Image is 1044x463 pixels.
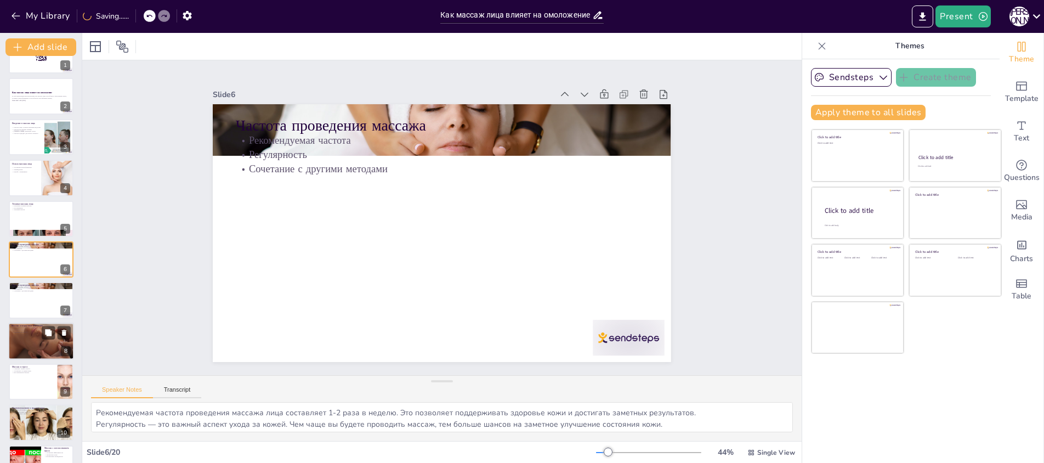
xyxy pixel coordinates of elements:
p: Поглаживание [12,207,70,209]
button: Transcript [153,386,202,398]
button: My Library [8,7,75,25]
p: Кожные заболевания [12,409,70,411]
div: Click to add text [915,257,950,259]
div: 7 [9,282,73,318]
p: [PERSON_NAME] уменьшает стресс [12,131,41,133]
div: https://cdn.sendsteps.com/images/logo/sendsteps_logo_white.pnghttps://cdn.sendsteps.com/images/lo... [9,241,73,278]
p: Точечный массаж [12,208,70,211]
p: Различные техники массажа [12,205,70,207]
div: 44 % [712,447,739,458]
div: Add images, graphics, shapes or video [1000,191,1043,230]
div: Click to add title [825,206,895,216]
p: Рекомендуемая частота [12,245,70,247]
div: 4 [60,183,70,193]
strong: Как массаж лица влияет на омоложение [12,91,52,94]
span: Position [116,40,129,53]
input: Insert title [440,7,592,23]
p: Частота проведения массажа [12,243,70,246]
p: Массаж и стресс [12,365,54,369]
button: Apply theme to all slides [811,105,926,120]
div: 9 [9,364,73,400]
p: Воспалительные процессы [12,410,70,413]
div: 8 [61,346,71,356]
p: Рекомендуемая частота [12,286,70,289]
div: Saving...... [83,11,129,21]
textarea: Рекомендуемая частота проведения массажа лица составляет 1-2 раза в неделю. Это позволяет поддерж... [91,402,793,432]
p: Улучшение тонуса [12,329,71,331]
div: Slide 6 [242,44,577,126]
div: 6 [60,264,70,274]
div: https://cdn.sendsteps.com/images/logo/sendsteps_logo_white.pnghttps://cdn.sendsteps.com/images/lo... [9,78,73,114]
span: Charts [1010,253,1033,265]
p: Консультация с врачом [12,413,70,415]
div: Slide 6 / 20 [87,447,596,458]
p: Техники массажа лица [12,202,70,205]
p: Массаж подходит для любого возраста [12,132,41,134]
p: Generated with [URL] [12,99,70,101]
button: А [PERSON_NAME] [1009,5,1029,27]
p: Улучшение состояния кожи [12,370,54,372]
p: Регулярность [12,288,70,290]
div: Click to add text [818,142,896,145]
p: Улучшение кровообращения [12,167,38,169]
p: Замедление возрастных изменений [12,327,71,329]
button: Export to PowerPoint [912,5,933,27]
div: 1 [60,60,70,70]
div: https://cdn.sendsteps.com/images/logo/sendsteps_logo_white.pnghttps://cdn.sendsteps.com/images/lo... [9,201,73,237]
div: Change the overall theme [1000,33,1043,72]
p: Рекомендуемая частота [255,92,661,192]
span: Text [1014,132,1029,144]
button: Duplicate Slide [42,326,55,339]
span: Questions [1004,172,1040,184]
span: Theme [1009,53,1034,65]
p: Поддержка молодости [12,331,71,333]
p: Частота проведения массажа [257,74,665,181]
p: Массаж лица улучшает внешний вид кожи [12,126,41,128]
p: Регулярность [12,247,70,250]
p: В этой презентации мы рассмотрим, как массаж лица способствует омоложению кожи, улучшает кровообр... [12,95,70,99]
button: Speaker Notes [91,386,153,398]
div: Click to add text [958,257,992,259]
div: А [PERSON_NAME] [1009,7,1029,26]
div: Add charts and graphs [1000,230,1043,270]
p: Сочетание с другими методами [249,120,655,220]
p: Противопоказания к массажу лица [12,406,70,409]
p: Борьба с морщинами [12,171,38,173]
div: 2 [60,101,70,111]
div: 7 [60,306,70,315]
p: Сочетание с другими методами [12,250,70,252]
p: Массаж с использованием масел [44,447,70,453]
p: Массаж и возрастные изменения [12,324,71,328]
div: Click to add text [871,257,896,259]
p: Увлажнение кожи [44,454,70,456]
button: Sendsteps [811,68,892,87]
p: Массаж расслабляет мышцы [12,128,41,131]
p: Введение в массаж лица [12,122,41,125]
div: 9 [60,387,70,397]
div: Click to add title [915,192,994,196]
span: Media [1011,211,1032,223]
div: Click to add text [918,165,991,168]
button: Present [935,5,990,27]
div: Click to add text [844,257,869,259]
p: Частота проведения массажа [12,284,70,287]
p: Снижение уровня стресса [12,368,54,370]
div: 1 [9,37,73,74]
span: Single View [757,448,795,457]
div: Click to add text [818,257,842,259]
div: https://cdn.sendsteps.com/images/logo/sendsteps_logo_white.pnghttps://cdn.sendsteps.com/images/lo... [8,323,74,360]
div: https://cdn.sendsteps.com/images/logo/sendsteps_logo_white.pnghttps://cdn.sendsteps.com/images/lo... [9,160,73,196]
p: Натуральные ингредиенты [44,456,70,458]
p: Лимфодренаж [12,169,38,171]
p: Улучшение эффективности [44,451,70,454]
button: Add slide [5,38,76,56]
p: Регулярность [252,106,659,206]
div: Click to add title [818,135,896,139]
p: Themes [831,33,989,59]
button: Create theme [896,68,976,87]
div: Click to add title [915,250,994,254]
div: https://cdn.sendsteps.com/images/logo/sendsteps_logo_white.pnghttps://cdn.sendsteps.com/images/lo... [9,119,73,155]
button: Delete Slide [58,326,71,339]
span: Template [1005,93,1039,105]
div: Click to add title [818,250,896,254]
